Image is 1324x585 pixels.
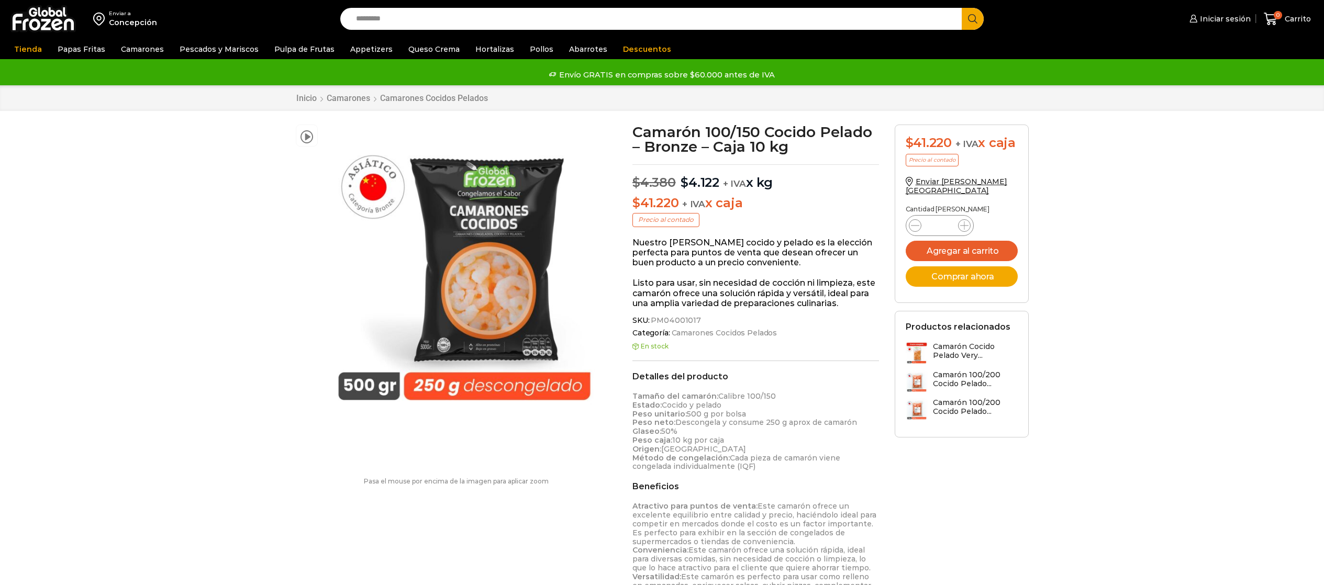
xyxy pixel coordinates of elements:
span: $ [906,135,914,150]
span: $ [632,175,640,190]
p: x kg [632,164,879,190]
span: $ [632,195,640,210]
a: Tienda [9,39,47,59]
p: Precio al contado [632,213,699,227]
span: Categoría: [632,329,879,337]
button: Comprar ahora [906,266,1018,287]
h2: Beneficios [632,481,879,491]
p: Calibre 100/150 Cocido y pelado 500 g por bolsa Descongela y consume 250 g aprox de camarón 50% 1... [632,392,879,471]
h3: Camarón 100/200 Cocido Pelado... [933,398,1018,416]
a: Camarón Cocido Pelado Very... [906,342,1018,365]
span: SKU: [632,316,879,325]
bdi: 4.380 [632,175,676,190]
span: Carrito [1282,14,1311,24]
a: Pescados y Mariscos [174,39,264,59]
nav: Breadcrumb [296,93,488,103]
bdi: 4.122 [681,175,719,190]
bdi: 41.220 [906,135,952,150]
a: Abarrotes [564,39,613,59]
img: Camarón 100/150 Cocido Pelado [323,125,610,412]
button: Search button [962,8,984,30]
a: Camarones [326,93,371,103]
span: Iniciar sesión [1197,14,1251,24]
span: 0 [1274,11,1282,19]
p: Pasa el mouse por encima de la imagen para aplicar zoom [296,478,617,485]
img: address-field-icon.svg [93,10,109,28]
a: 0 Carrito [1261,7,1314,31]
strong: Peso caja: [632,435,672,445]
h1: Camarón 100/150 Cocido Pelado – Bronze – Caja 10 kg [632,125,879,154]
div: x caja [906,136,1018,151]
strong: Tamaño del camarón: [632,391,718,401]
h3: Camarón 100/200 Cocido Pelado... [933,370,1018,388]
a: Camarón 100/200 Cocido Pelado... [906,398,1018,421]
span: + IVA [723,178,746,189]
strong: Atractivo para puntos de venta: [632,501,758,511]
a: Iniciar sesión [1187,8,1251,29]
a: Pollos [525,39,559,59]
a: Camarón 100/200 Cocido Pelado... [906,370,1018,393]
a: Camarones [116,39,169,59]
a: Queso Crema [403,39,465,59]
span: + IVA [955,139,978,149]
a: Hortalizas [470,39,519,59]
div: Enviar a [109,10,157,17]
strong: Peso neto: [632,418,675,427]
span: PM04001017 [649,316,701,325]
a: Inicio [296,93,317,103]
p: x caja [632,196,879,211]
strong: Método de congelación: [632,453,730,463]
strong: Origen: [632,444,661,454]
a: Papas Fritas [52,39,110,59]
button: Agregar al carrito [906,241,1018,261]
h3: Camarón Cocido Pelado Very... [933,342,1018,360]
strong: Estado: [632,400,662,410]
a: Descuentos [618,39,676,59]
a: Camarones Cocidos Pelados [670,329,777,337]
p: Nuestro [PERSON_NAME] cocido y pelado es la elección perfecta para puntos de venta que desean ofr... [632,238,879,268]
span: + IVA [682,199,705,209]
h2: Productos relacionados [906,322,1010,332]
a: Pulpa de Frutas [269,39,340,59]
a: Camarones Cocidos Pelados [380,93,488,103]
a: Appetizers [345,39,398,59]
p: Listo para usar, sin necesidad de cocción ni limpieza, este camarón ofrece una solución rápida y ... [632,278,879,308]
span: $ [681,175,688,190]
strong: Versatilidad: [632,572,681,581]
p: En stock [632,343,879,350]
bdi: 41.220 [632,195,678,210]
div: Concepción [109,17,157,28]
h2: Detalles del producto [632,372,879,381]
strong: Peso unitario: [632,409,687,419]
p: Precio al contado [906,154,959,166]
input: Product quantity [930,218,950,233]
p: Cantidad [PERSON_NAME] [906,206,1018,213]
strong: Glaseo: [632,426,661,436]
strong: Conveniencia: [632,545,688,555]
a: Enviar [PERSON_NAME][GEOGRAPHIC_DATA] [906,177,1007,195]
